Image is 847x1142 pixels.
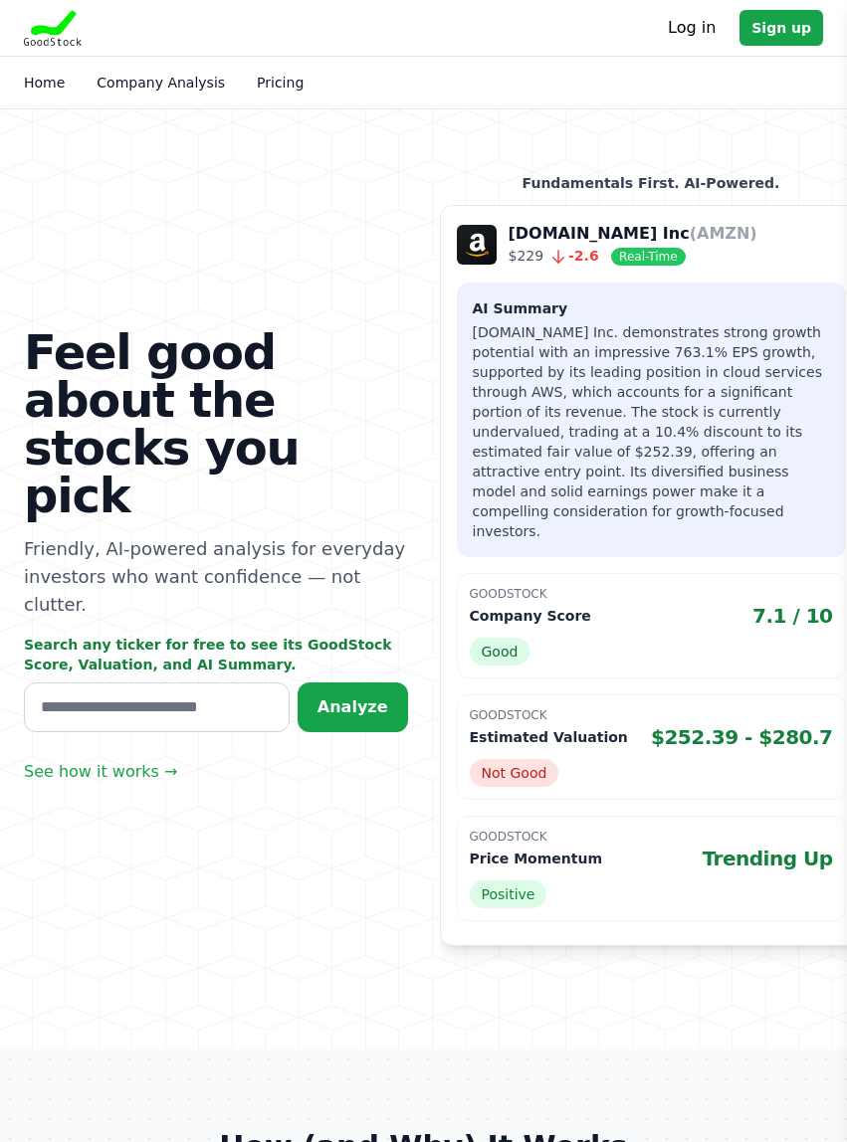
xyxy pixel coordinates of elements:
h3: AI Summary [473,298,830,318]
button: Analyze [298,682,408,732]
span: 7.1 / 10 [752,602,833,630]
p: Company Score [470,606,591,626]
p: GoodStock [470,586,833,602]
a: Pricing [257,75,304,91]
p: [DOMAIN_NAME] Inc. demonstrates strong growth potential with an impressive 763.1% EPS growth, sup... [473,322,830,541]
span: Analyze [318,697,388,716]
span: $252.39 - $280.7 [651,723,833,751]
span: Positive [470,880,547,908]
a: Company Analysis [97,75,225,91]
p: Search any ticker for free to see its GoodStock Score, Valuation, and AI Summary. [24,635,408,674]
span: Trending Up [703,845,833,872]
span: Not Good [470,759,559,787]
a: Sign up [740,10,823,46]
p: [DOMAIN_NAME] Inc [509,222,757,246]
p: GoodStock [470,707,833,723]
p: Price Momentum [470,849,602,868]
a: See how it works → [24,760,177,784]
p: GoodStock [470,829,833,845]
img: Goodstock Logo [24,10,82,46]
a: Home [24,75,65,91]
span: -2.6 [543,248,599,264]
span: Good [470,638,530,666]
p: Estimated Valuation [470,727,628,747]
a: Log in [668,16,716,40]
img: Company Logo [457,225,497,265]
p: $229 [509,246,757,267]
span: Real-Time [611,248,685,266]
span: (AMZN) [690,224,757,243]
h1: Feel good about the stocks you pick [24,328,408,519]
p: Friendly, AI-powered analysis for everyday investors who want confidence — not clutter. [24,535,408,619]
